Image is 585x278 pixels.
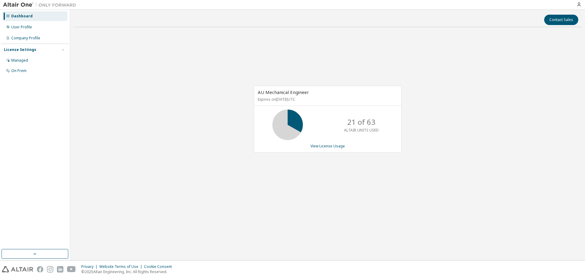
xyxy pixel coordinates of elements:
div: Company Profile [11,36,40,41]
img: linkedin.svg [57,266,63,273]
div: Dashboard [11,14,33,19]
img: facebook.svg [37,266,43,273]
div: License Settings [4,47,36,52]
div: Cookie Consent [144,264,175,269]
div: Website Terms of Use [99,264,144,269]
a: View License Usage [310,143,345,149]
p: © 2025 Altair Engineering, Inc. All Rights Reserved. [81,269,175,274]
img: instagram.svg [47,266,53,273]
div: Managed [11,58,28,63]
img: altair_logo.svg [2,266,33,273]
div: Privacy [81,264,99,269]
button: Contact Sales [544,15,578,25]
div: User Profile [11,25,32,30]
img: Altair One [3,2,79,8]
span: AU Mechanical Engineer [258,89,309,95]
p: ALTAIR UNITS USED [344,128,379,133]
p: Expires on [DATE] UTC [258,97,396,102]
img: youtube.svg [67,266,76,273]
p: 21 of 63 [347,117,375,127]
div: On Prem [11,68,27,73]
